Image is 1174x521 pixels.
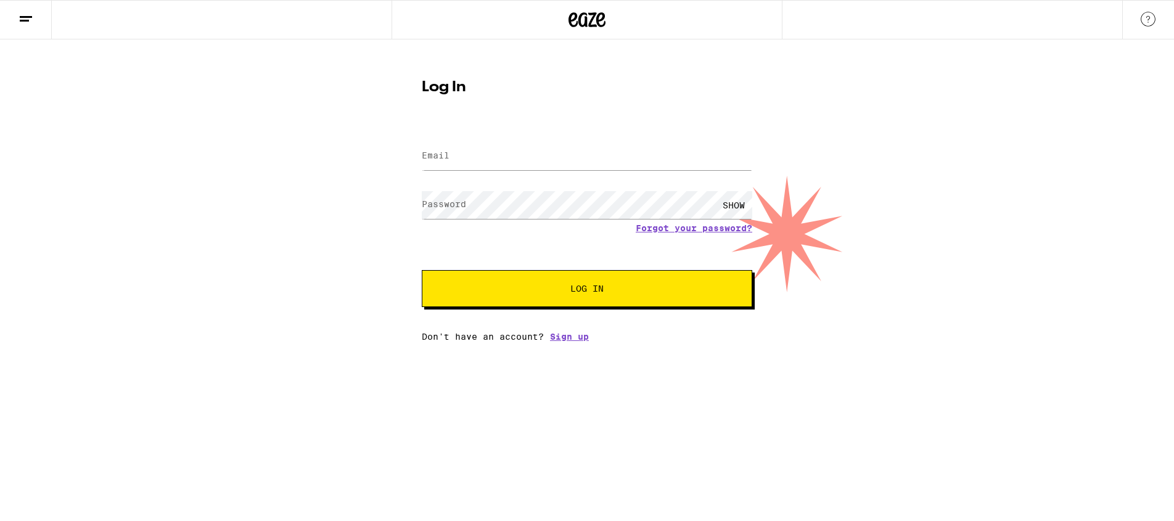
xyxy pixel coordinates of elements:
[715,191,752,219] div: SHOW
[422,270,752,307] button: Log In
[636,223,752,233] a: Forgot your password?
[422,150,449,160] label: Email
[570,284,604,293] span: Log In
[422,199,466,209] label: Password
[422,142,752,170] input: Email
[422,80,752,95] h1: Log In
[422,332,752,342] div: Don't have an account?
[550,332,589,342] a: Sign up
